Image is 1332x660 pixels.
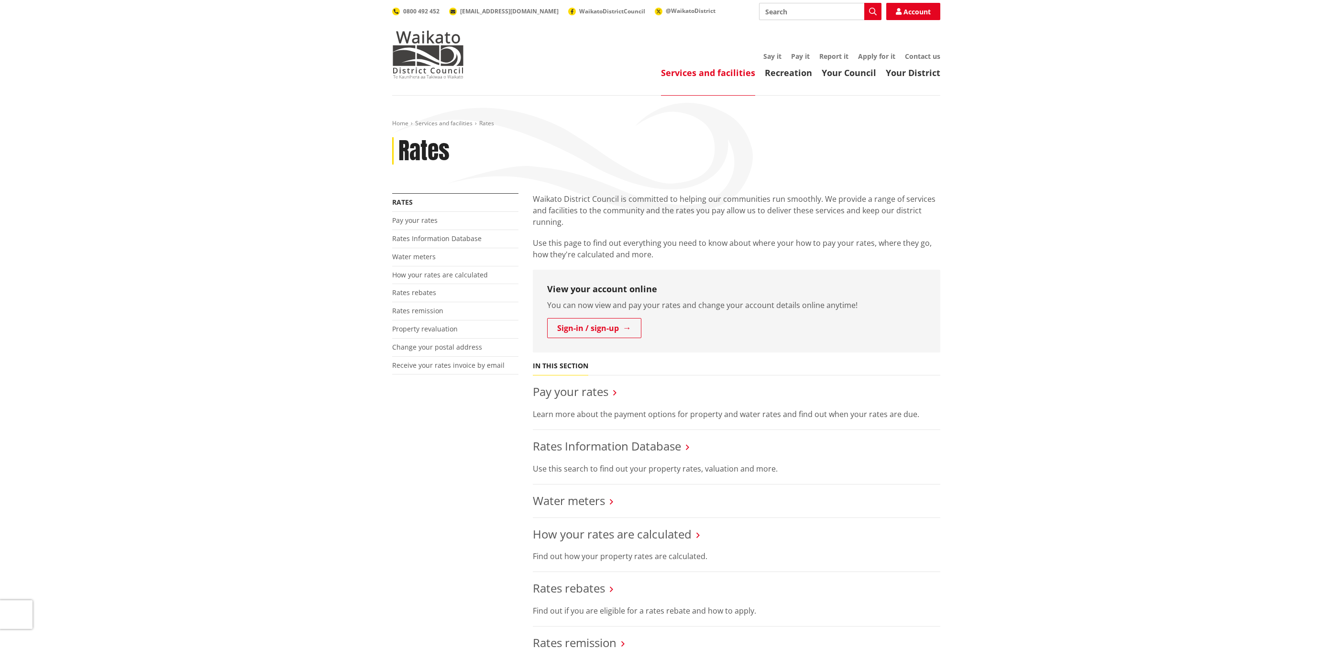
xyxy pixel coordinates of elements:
[822,67,876,78] a: Your Council
[547,318,641,338] a: Sign-in / sign-up
[398,137,450,165] h1: Rates
[791,52,810,61] a: Pay it
[533,408,940,420] p: Learn more about the payment options for property and water rates and find out when your rates ar...
[392,216,438,225] a: Pay your rates
[661,67,755,78] a: Services and facilities
[819,52,848,61] a: Report it
[392,31,464,78] img: Waikato District Council - Te Kaunihera aa Takiwaa o Waikato
[533,438,681,454] a: Rates Information Database
[533,550,940,562] p: Find out how your property rates are calculated.
[533,526,692,542] a: How your rates are calculated
[392,120,940,128] nav: breadcrumb
[392,7,440,15] a: 0800 492 452
[533,362,588,370] h5: In this section
[392,198,413,207] a: Rates
[533,493,605,508] a: Water meters
[392,306,443,315] a: Rates remission
[392,288,436,297] a: Rates rebates
[392,361,505,370] a: Receive your rates invoice by email
[579,7,645,15] span: WaikatoDistrictCouncil
[403,7,440,15] span: 0800 492 452
[533,237,940,260] p: Use this page to find out everything you need to know about where your how to pay your rates, whe...
[449,7,559,15] a: [EMAIL_ADDRESS][DOMAIN_NAME]
[765,67,812,78] a: Recreation
[392,252,436,261] a: Water meters
[858,52,895,61] a: Apply for it
[533,635,616,650] a: Rates remission
[533,384,608,399] a: Pay your rates
[533,605,940,616] p: Find out if you are eligible for a rates rebate and how to apply.
[392,342,482,352] a: Change your postal address
[392,119,408,127] a: Home
[568,7,645,15] a: WaikatoDistrictCouncil
[415,119,473,127] a: Services and facilities
[392,234,482,243] a: Rates Information Database
[533,580,605,596] a: Rates rebates
[460,7,559,15] span: [EMAIL_ADDRESS][DOMAIN_NAME]
[886,67,940,78] a: Your District
[547,299,926,311] p: You can now view and pay your rates and change your account details online anytime!
[759,3,881,20] input: Search input
[547,284,926,295] h3: View your account online
[533,193,940,228] p: Waikato District Council is committed to helping our communities run smoothly. We provide a range...
[392,324,458,333] a: Property revaluation
[763,52,782,61] a: Say it
[392,270,488,279] a: How your rates are calculated
[666,7,716,15] span: @WaikatoDistrict
[905,52,940,61] a: Contact us
[886,3,940,20] a: Account
[533,463,940,474] p: Use this search to find out your property rates, valuation and more.
[479,119,494,127] span: Rates
[655,7,716,15] a: @WaikatoDistrict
